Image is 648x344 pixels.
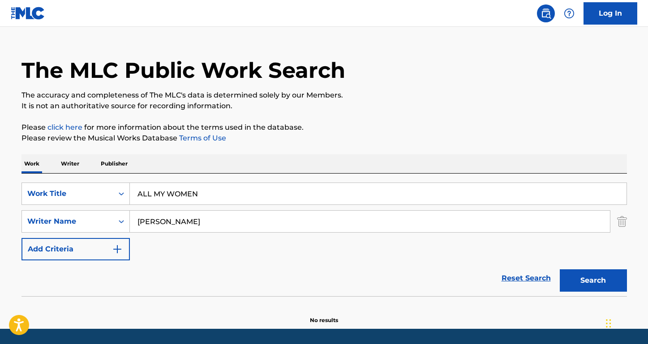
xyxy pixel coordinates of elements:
p: Writer [58,154,82,173]
p: Please review the Musical Works Database [21,133,627,144]
button: Search [560,269,627,292]
img: MLC Logo [11,7,45,20]
img: Delete Criterion [617,210,627,233]
iframe: Chat Widget [603,301,648,344]
div: Writer Name [27,216,108,227]
p: Publisher [98,154,130,173]
button: Add Criteria [21,238,130,260]
a: Log In [584,2,637,25]
img: 9d2ae6d4665cec9f34b9.svg [112,244,123,255]
a: Terms of Use [177,134,226,142]
div: Work Title [27,188,108,199]
div: Widget de chat [603,301,648,344]
img: help [564,8,575,19]
form: Search Form [21,183,627,296]
div: Help [560,4,578,22]
div: Glisser [606,310,611,337]
a: click here [47,123,82,132]
h1: The MLC Public Work Search [21,57,345,84]
p: No results [310,306,338,324]
a: Public Search [537,4,555,22]
p: The accuracy and completeness of The MLC's data is determined solely by our Members. [21,90,627,101]
p: Please for more information about the terms used in the database. [21,122,627,133]
img: search [541,8,551,19]
p: Work [21,154,42,173]
a: Reset Search [497,268,555,288]
p: It is not an authoritative source for recording information. [21,101,627,111]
